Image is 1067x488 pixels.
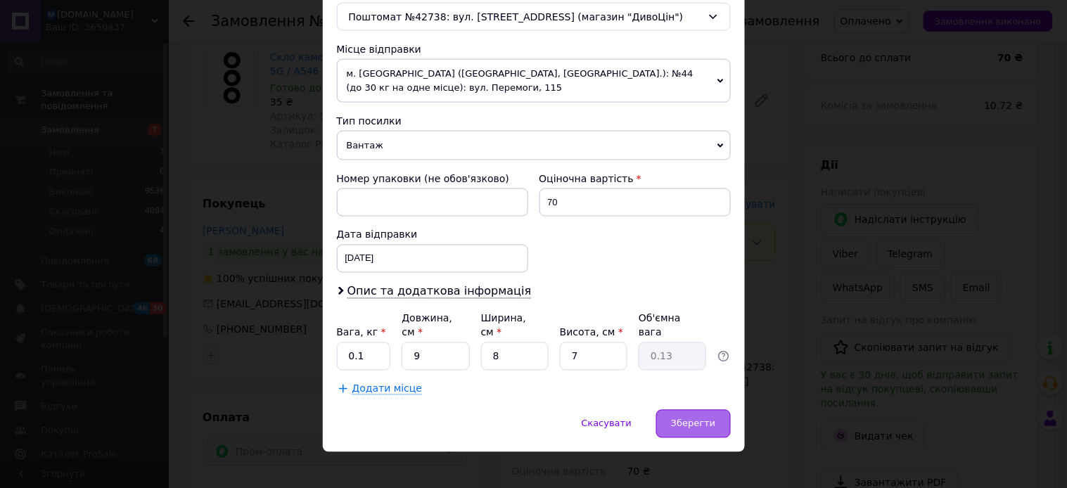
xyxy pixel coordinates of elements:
[671,418,715,429] span: Зберегти
[402,313,452,338] label: Довжина, см
[347,285,532,299] span: Опис та додаткова інформація
[560,327,623,338] label: Висота, см
[639,312,706,340] div: Об'ємна вага
[539,172,731,186] div: Оціночна вартість
[352,383,423,395] span: Додати місце
[337,228,528,242] div: Дата відправки
[337,115,402,127] span: Тип посилки
[337,3,731,31] div: Поштомат №42738: вул. [STREET_ADDRESS] (магазин "ДивоЦін")
[337,131,731,160] span: Вантаж
[582,418,632,429] span: Скасувати
[481,313,526,338] label: Ширина, см
[337,172,528,186] div: Номер упаковки (не обов'язково)
[337,327,386,338] label: Вага, кг
[337,44,422,55] span: Місце відправки
[337,59,731,103] span: м. [GEOGRAPHIC_DATA] ([GEOGRAPHIC_DATA], [GEOGRAPHIC_DATA].): №44 (до 30 кг на одне місце): вул. ...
